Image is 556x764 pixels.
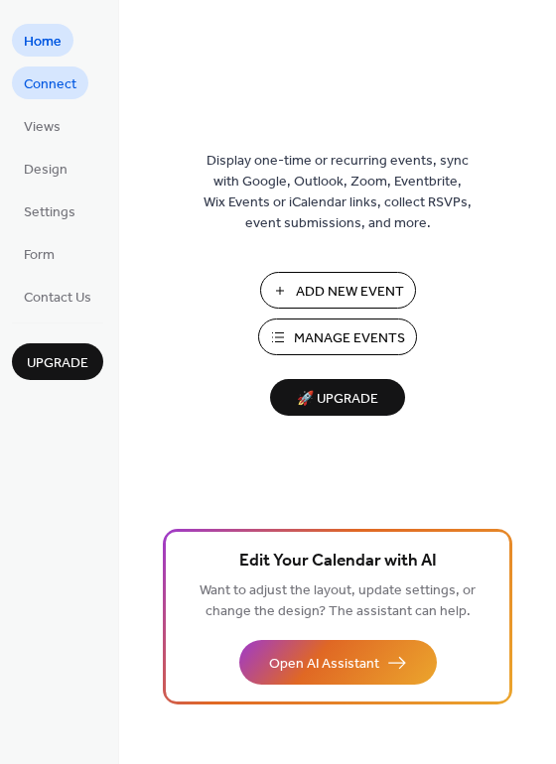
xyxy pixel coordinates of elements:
button: 🚀 Upgrade [270,379,405,416]
span: Connect [24,74,76,95]
span: Home [24,32,62,53]
a: Connect [12,66,88,99]
span: Manage Events [294,328,405,349]
span: Design [24,160,68,181]
span: Contact Us [24,288,91,309]
span: Upgrade [27,353,88,374]
span: Settings [24,202,75,223]
a: Views [12,109,72,142]
button: Upgrade [12,343,103,380]
span: Add New Event [296,282,404,303]
span: Form [24,245,55,266]
a: Contact Us [12,280,103,313]
a: Form [12,237,67,270]
button: Manage Events [258,318,417,355]
span: Want to adjust the layout, update settings, or change the design? The assistant can help. [200,577,476,625]
button: Open AI Assistant [239,640,437,685]
span: 🚀 Upgrade [282,386,393,413]
span: Views [24,117,61,138]
button: Add New Event [260,272,416,309]
span: Display one-time or recurring events, sync with Google, Outlook, Zoom, Eventbrite, Wix Events or ... [204,151,472,234]
span: Edit Your Calendar with AI [239,548,437,575]
a: Design [12,152,79,185]
a: Home [12,24,73,57]
a: Settings [12,194,87,227]
span: Open AI Assistant [269,654,379,675]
